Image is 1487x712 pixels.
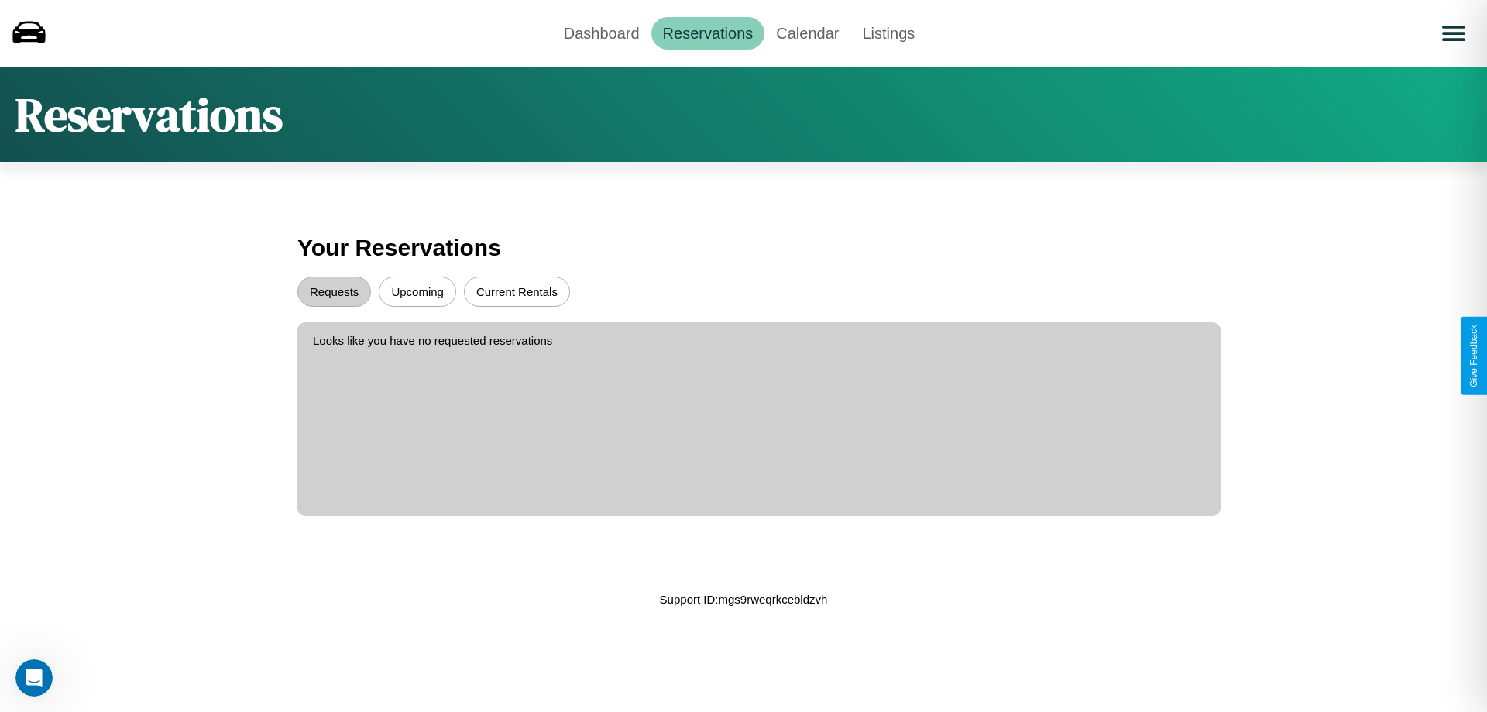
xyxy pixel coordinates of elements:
[850,17,926,50] a: Listings
[1468,325,1479,387] div: Give Feedback
[297,277,371,307] button: Requests
[1432,12,1475,55] button: Open menu
[660,589,828,610] p: Support ID: mgs9rweqrkcebldzvh
[764,17,850,50] a: Calendar
[313,330,1205,351] p: Looks like you have no requested reservations
[15,83,283,146] h1: Reservations
[651,17,765,50] a: Reservations
[552,17,651,50] a: Dashboard
[15,659,53,697] iframe: Intercom live chat
[297,227,1190,269] h3: Your Reservations
[379,277,456,307] button: Upcoming
[464,277,570,307] button: Current Rentals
